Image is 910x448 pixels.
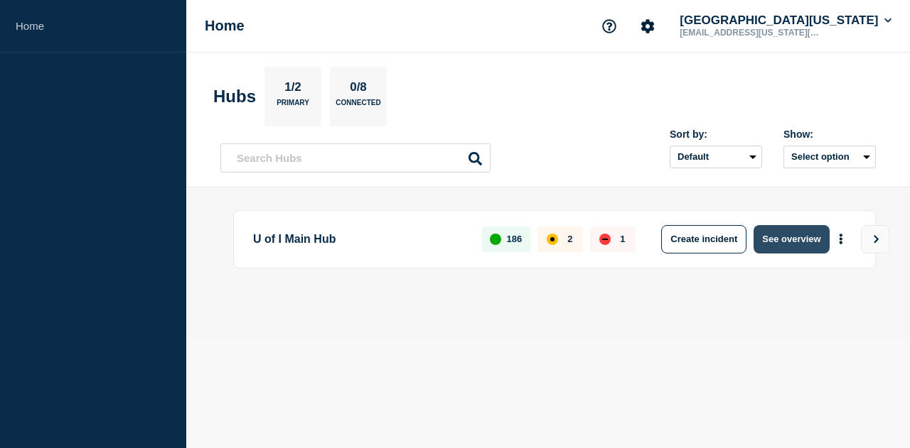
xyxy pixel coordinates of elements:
p: 1/2 [279,80,307,99]
input: Search Hubs [220,143,491,173]
div: Sort by: [670,129,762,140]
select: Sort by [670,146,762,168]
div: affected [547,234,558,245]
button: Account settings [633,11,663,41]
p: [EMAIL_ADDRESS][US_STATE][DOMAIN_NAME] [677,28,825,38]
p: Primary [277,99,309,114]
h2: Hubs [213,87,256,106]
div: Show: [783,129,876,140]
p: 2 [567,234,572,244]
p: U of I Main Hub [253,225,466,253]
div: down [599,234,611,245]
p: 186 [507,234,523,244]
button: Support [594,11,624,41]
button: View [861,225,889,253]
h1: Home [205,18,245,34]
button: [GEOGRAPHIC_DATA][US_STATE] [677,13,894,28]
button: More actions [832,226,850,252]
div: up [490,234,501,245]
p: Connected [336,99,380,114]
button: See overview [754,225,829,253]
p: 0/8 [345,80,373,99]
p: 1 [620,234,625,244]
button: Select option [783,146,876,168]
button: Create incident [661,225,746,253]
